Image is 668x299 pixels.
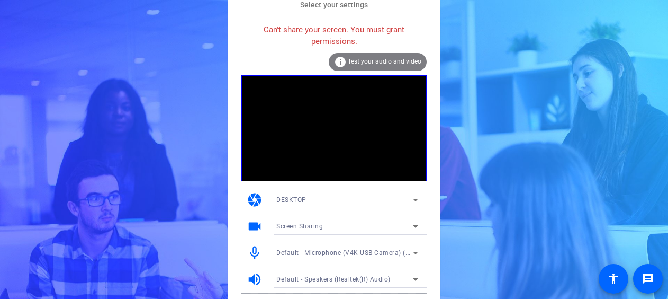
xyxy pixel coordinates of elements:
mat-icon: videocam [247,218,263,234]
span: Default - Speakers (Realtek(R) Audio) [276,276,391,283]
mat-icon: message [642,272,654,285]
span: DESKTOP [276,196,306,204]
mat-icon: accessibility [607,272,620,285]
span: Screen Sharing [276,223,323,230]
span: Default - Microphone (V4K USB Camera) (1778:0224) [276,248,441,257]
div: Can't share your screen. You must grant permissions. [241,19,427,53]
mat-icon: camera [247,192,263,208]
mat-icon: volume_up [247,271,263,287]
mat-icon: mic_none [247,245,263,261]
span: Test your audio and video [348,58,421,65]
mat-icon: info [334,56,347,68]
